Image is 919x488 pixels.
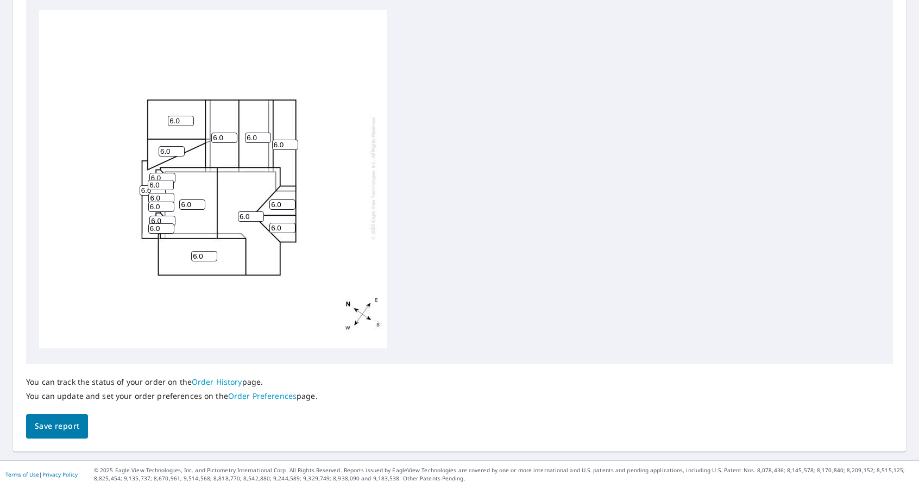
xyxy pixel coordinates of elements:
[26,391,318,401] p: You can update and set your order preferences on the page.
[94,466,914,483] p: © 2025 Eagle View Technologies, Inc. and Pictometry International Corp. All Rights Reserved. Repo...
[42,471,78,478] a: Privacy Policy
[26,414,88,439] button: Save report
[5,471,39,478] a: Terms of Use
[5,471,78,478] p: |
[26,377,318,387] p: You can track the status of your order on the page.
[35,420,79,433] span: Save report
[192,377,242,387] a: Order History
[228,391,297,401] a: Order Preferences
